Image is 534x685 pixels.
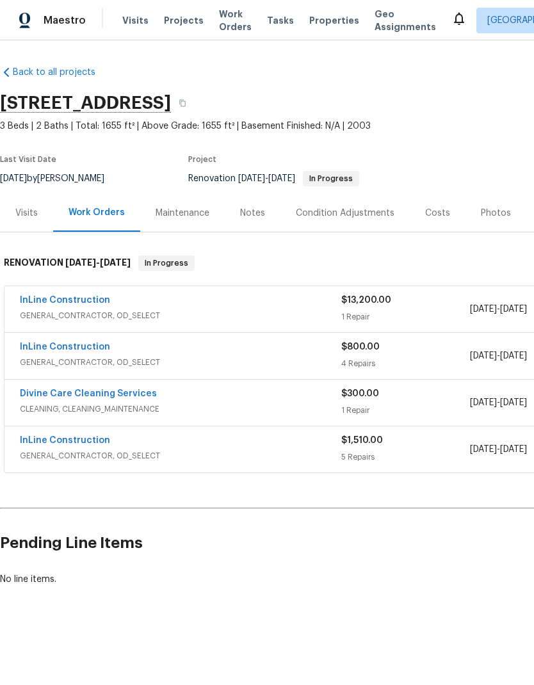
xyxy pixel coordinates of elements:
[20,309,341,322] span: GENERAL_CONTRACTOR, OD_SELECT
[140,257,193,270] span: In Progress
[470,398,497,407] span: [DATE]
[425,207,450,220] div: Costs
[500,445,527,454] span: [DATE]
[341,310,470,323] div: 1 Repair
[20,356,341,369] span: GENERAL_CONTRACTOR, OD_SELECT
[341,357,470,370] div: 4 Repairs
[20,296,110,305] a: InLine Construction
[309,14,359,27] span: Properties
[304,175,358,182] span: In Progress
[470,396,527,409] span: -
[240,207,265,220] div: Notes
[341,389,379,398] span: $300.00
[238,174,265,183] span: [DATE]
[470,351,497,360] span: [DATE]
[296,207,394,220] div: Condition Adjustments
[481,207,511,220] div: Photos
[219,8,252,33] span: Work Orders
[341,436,383,445] span: $1,510.00
[188,174,359,183] span: Renovation
[341,342,380,351] span: $800.00
[122,14,149,27] span: Visits
[470,443,527,456] span: -
[15,207,38,220] div: Visits
[20,449,341,462] span: GENERAL_CONTRACTOR, OD_SELECT
[500,351,527,360] span: [DATE]
[44,14,86,27] span: Maestro
[188,156,216,163] span: Project
[65,258,131,267] span: -
[20,436,110,445] a: InLine Construction
[20,342,110,351] a: InLine Construction
[100,258,131,267] span: [DATE]
[267,16,294,25] span: Tasks
[341,296,391,305] span: $13,200.00
[470,445,497,454] span: [DATE]
[470,305,497,314] span: [DATE]
[500,398,527,407] span: [DATE]
[341,404,470,417] div: 1 Repair
[341,451,470,463] div: 5 Repairs
[470,350,527,362] span: -
[20,403,341,415] span: CLEANING, CLEANING_MAINTENANCE
[238,174,295,183] span: -
[268,174,295,183] span: [DATE]
[171,92,194,115] button: Copy Address
[20,389,157,398] a: Divine Care Cleaning Services
[4,255,131,271] h6: RENOVATION
[69,206,125,219] div: Work Orders
[375,8,436,33] span: Geo Assignments
[164,14,204,27] span: Projects
[470,303,527,316] span: -
[65,258,96,267] span: [DATE]
[500,305,527,314] span: [DATE]
[156,207,209,220] div: Maintenance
